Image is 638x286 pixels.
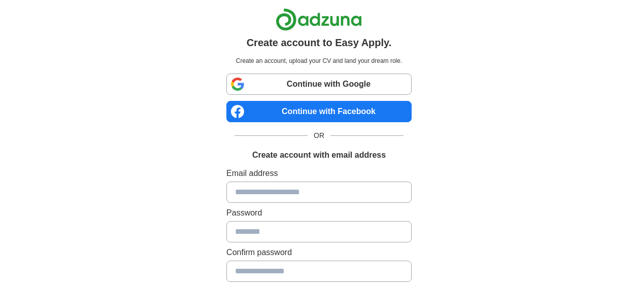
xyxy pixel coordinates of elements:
[247,35,392,50] h1: Create account to Easy Apply.
[226,207,412,219] label: Password
[226,167,412,180] label: Email address
[308,130,330,141] span: OR
[226,246,412,259] label: Confirm password
[276,8,362,31] img: Adzuna logo
[228,56,410,65] p: Create an account, upload your CV and land your dream role.
[252,149,386,161] h1: Create account with email address
[226,101,412,122] a: Continue with Facebook
[226,74,412,95] a: Continue with Google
